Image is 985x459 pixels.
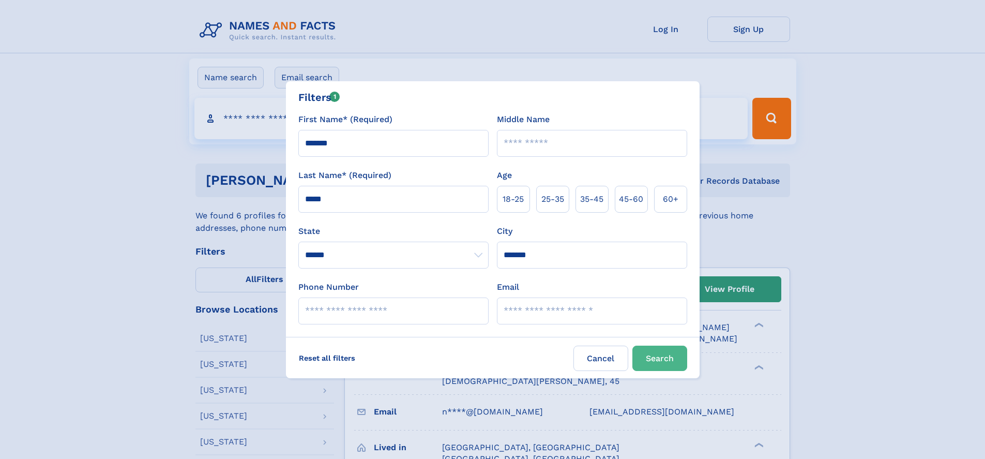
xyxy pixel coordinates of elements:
label: First Name* (Required) [298,113,392,126]
label: Reset all filters [292,346,362,371]
label: Phone Number [298,281,359,293]
label: Cancel [573,346,628,371]
label: Email [497,281,519,293]
span: 35‑45 [580,193,603,205]
label: Last Name* (Required) [298,169,391,182]
label: Middle Name [497,113,550,126]
span: 25‑35 [541,193,564,205]
label: State [298,225,489,238]
label: City [497,225,512,238]
button: Search [632,346,687,371]
div: Filters [298,90,340,105]
span: 45‑60 [619,193,643,205]
span: 18‑25 [503,193,524,205]
span: 60+ [663,193,678,205]
label: Age [497,169,512,182]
